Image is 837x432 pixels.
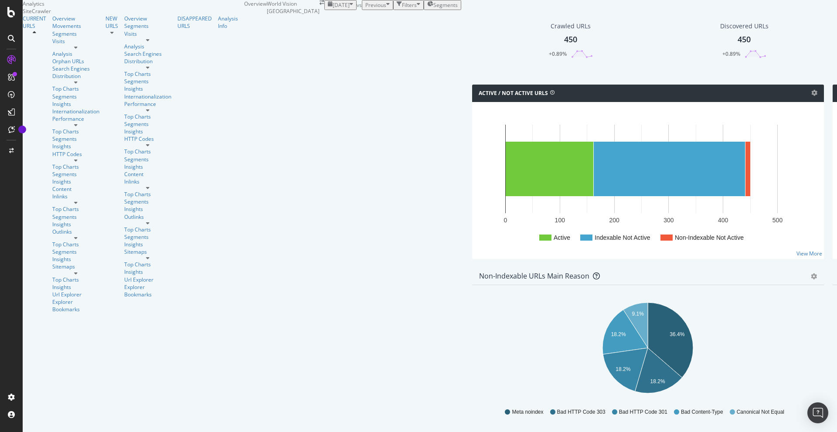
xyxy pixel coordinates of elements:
a: View More [796,250,822,257]
div: Open Intercom Messenger [807,402,828,423]
a: Segments [52,213,99,221]
a: Distribution [52,72,99,80]
div: +0.89% [549,50,567,58]
a: Visits [124,30,171,37]
text: 18.2% [650,378,665,384]
div: Analysis Info [218,15,238,30]
a: Outlinks [124,213,171,221]
a: Inlinks [52,193,99,200]
div: Top Charts [124,70,171,78]
div: Insights [52,221,99,228]
span: Meta noindex [512,408,543,416]
text: 300 [663,217,674,224]
div: Discovered URLs [720,22,769,31]
a: Content [52,185,99,193]
a: Content [124,170,171,178]
a: Search Engines [124,50,162,58]
a: Overview [124,15,171,22]
a: Insights [124,205,171,213]
div: gear [811,273,817,279]
div: Segments [124,233,171,241]
a: Segments [52,170,99,178]
a: Top Charts [124,190,171,198]
div: Overview [52,15,99,22]
a: Top Charts [52,205,99,213]
text: Active [554,234,570,241]
a: Inlinks [124,178,171,185]
a: Segments [52,135,99,143]
a: Performance [52,115,99,122]
span: Bad HTTP Code 301 [619,408,667,416]
a: Internationalization [52,108,99,115]
div: 450 [738,34,751,45]
div: Distribution [124,58,171,65]
a: DISAPPEARED URLS [177,15,212,30]
a: Segments [124,22,171,30]
a: Insights [52,100,99,108]
a: CURRENT URLS [23,15,46,30]
div: Top Charts [124,113,171,120]
div: Insights [52,178,99,185]
div: A chart. [479,116,820,252]
h4: Active / Not Active URLs [479,89,548,98]
a: Insights [124,268,171,276]
div: Top Charts [52,128,99,135]
div: Top Charts [124,226,171,233]
div: HTTP Codes [52,150,99,158]
text: 500 [772,217,783,224]
div: Filters [402,1,417,9]
a: Insights [52,255,99,263]
div: Outlinks [52,228,99,235]
div: Crawled URLs [551,22,591,31]
a: Visits [52,37,99,45]
div: Segments [124,78,171,85]
text: 18.2% [616,366,630,372]
svg: A chart. [479,299,817,400]
div: Insights [52,283,99,291]
span: vs [357,1,362,9]
a: Top Charts [52,163,99,170]
div: Insights [124,163,171,170]
div: Segments [52,30,99,37]
div: Top Charts [52,241,99,248]
a: Analysis [52,50,99,58]
a: NEW URLS [105,15,118,30]
a: Top Charts [124,261,171,268]
span: Bad Content-Type [681,408,723,416]
div: Internationalization [124,93,171,100]
a: Insights [124,128,171,135]
text: 18.2% [611,331,626,337]
a: HTTP Codes [124,135,171,143]
text: 36.4% [670,331,684,337]
div: Top Charts [124,148,171,155]
div: Segments [124,198,171,205]
div: SiteCrawler [23,7,244,15]
div: Segments [124,120,171,128]
div: Insights [52,143,99,150]
a: Sitemaps [52,263,99,270]
div: Url Explorer [124,276,171,283]
a: Segments [52,248,99,255]
text: 100 [555,217,565,224]
a: Orphan URLs [52,58,99,65]
a: Url Explorer [52,291,99,298]
a: Segments [52,93,99,100]
a: Top Charts [52,276,99,283]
